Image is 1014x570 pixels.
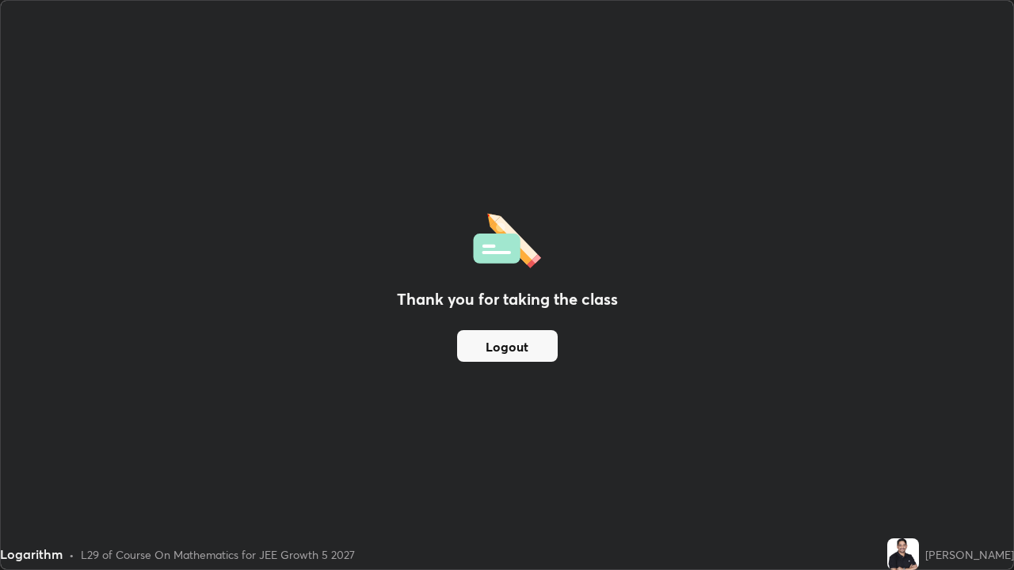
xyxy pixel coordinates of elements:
[397,287,618,311] h2: Thank you for taking the class
[69,546,74,563] div: •
[925,546,1014,563] div: [PERSON_NAME]
[473,208,541,268] img: offlineFeedback.1438e8b3.svg
[457,330,558,362] button: Logout
[887,538,919,570] img: 8c6bbdf08e624b6db9f7afe2b3930918.jpg
[81,546,355,563] div: L29 of Course On Mathematics for JEE Growth 5 2027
